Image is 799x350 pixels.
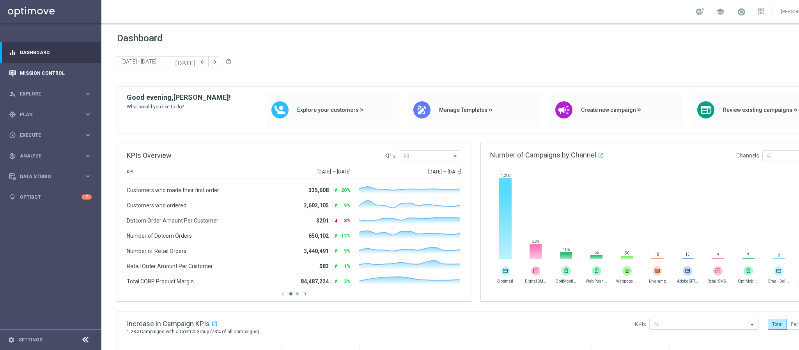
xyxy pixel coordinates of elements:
[20,133,84,138] span: Execute
[9,70,92,76] button: Mission Control
[9,132,84,139] div: Execute
[20,187,81,207] a: Optibot
[9,111,84,118] div: Plan
[9,132,16,139] i: play_circle_outline
[9,152,84,159] div: Analyze
[9,152,16,159] i: track_changes
[9,187,92,207] div: Optibot
[9,132,92,138] button: play_circle_outline Execute keyboard_arrow_right
[84,90,92,97] i: keyboard_arrow_right
[20,63,92,83] a: Mission Control
[716,7,725,16] span: school
[9,49,92,56] button: equalizer Dashboard
[9,173,92,180] button: Data Studio keyboard_arrow_right
[9,90,84,97] div: Explore
[9,91,92,97] button: person_search Explore keyboard_arrow_right
[20,92,84,96] span: Explore
[20,174,84,179] span: Data Studio
[9,90,16,97] i: person_search
[20,154,84,158] span: Analyze
[9,194,92,200] button: lightbulb Optibot 7
[9,111,92,118] button: gps_fixed Plan keyboard_arrow_right
[81,194,92,200] div: 7
[20,42,92,63] a: Dashboard
[9,111,16,118] i: gps_fixed
[84,111,92,118] i: keyboard_arrow_right
[84,152,92,159] i: keyboard_arrow_right
[20,112,84,117] span: Plan
[9,42,92,63] div: Dashboard
[19,338,43,342] a: Settings
[9,173,84,180] div: Data Studio
[84,173,92,180] i: keyboard_arrow_right
[8,336,15,343] i: settings
[84,131,92,139] i: keyboard_arrow_right
[9,153,92,159] button: track_changes Analyze keyboard_arrow_right
[9,194,16,201] i: lightbulb
[9,49,16,56] i: equalizer
[9,63,92,83] div: Mission Control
